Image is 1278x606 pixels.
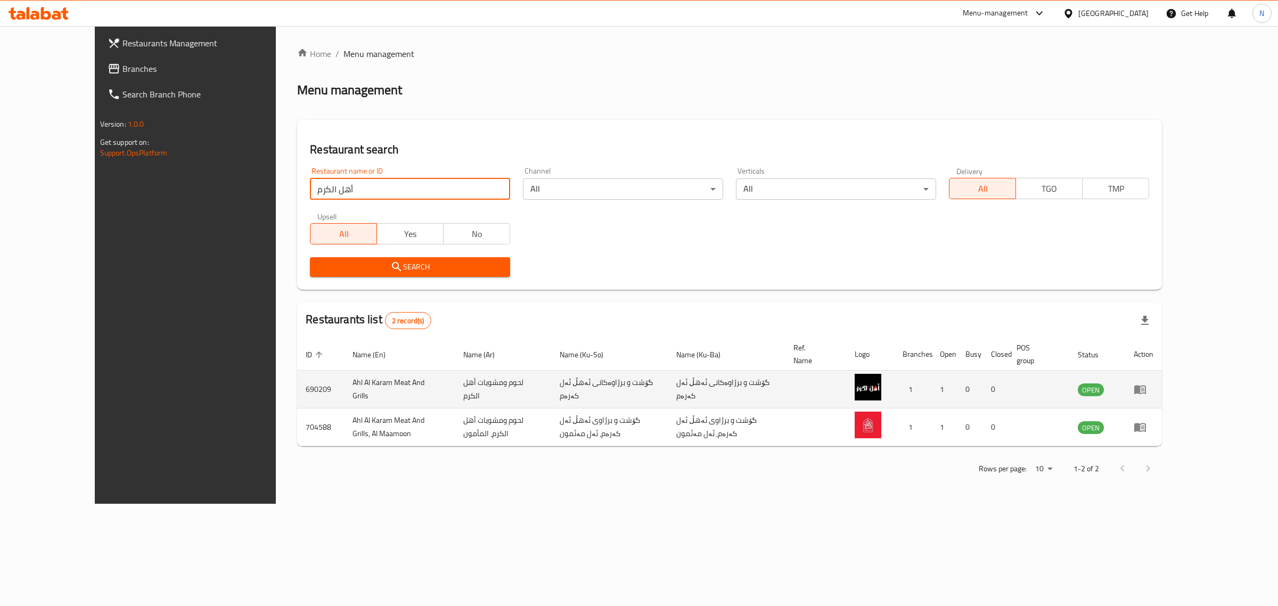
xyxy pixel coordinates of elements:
[551,371,668,408] td: گۆشت و برژاوەکانی ئەهڵ ئەل کەرەم
[1078,421,1104,434] div: OPEN
[122,62,300,75] span: Branches
[297,47,1162,60] nav: breadcrumb
[306,348,326,361] span: ID
[376,223,444,244] button: Yes
[551,408,668,446] td: گۆشت و برژاوی ئەهڵ ئەل کەرەم، ئەل مەئمون
[957,371,982,408] td: 0
[306,312,431,329] h2: Restaurants list
[315,226,373,242] span: All
[793,341,834,367] span: Ref. Name
[855,412,881,438] img: Ahl Al Karam Meat And Grills, Al Maamoon
[846,338,894,371] th: Logo
[100,117,126,131] span: Version:
[949,178,1016,199] button: All
[956,167,983,175] label: Delivery
[1259,7,1264,19] span: N
[297,338,1162,446] table: enhanced table
[443,223,510,244] button: No
[99,30,308,56] a: Restaurants Management
[310,142,1149,158] h2: Restaurant search
[385,312,431,329] div: Total records count
[310,223,377,244] button: All
[1082,178,1149,199] button: TMP
[344,408,455,446] td: Ahl Al Karam Meat And Grills, Al Maamoon
[1134,421,1153,433] div: Menu
[318,260,502,274] span: Search
[1078,422,1104,434] span: OPEN
[931,408,957,446] td: 1
[335,47,339,60] li: /
[1078,348,1112,361] span: Status
[931,371,957,408] td: 1
[676,348,734,361] span: Name (Ku-Ba)
[1017,341,1056,367] span: POS group
[963,7,1028,20] div: Menu-management
[855,374,881,400] img: Ahl Al Karam Meat And Grills
[982,371,1008,408] td: 0
[1134,383,1153,396] div: Menu
[982,408,1008,446] td: 0
[381,226,439,242] span: Yes
[455,408,551,446] td: لحوم ومشويات أهل الكرم، المأمون
[560,348,617,361] span: Name (Ku-So)
[894,338,931,371] th: Branches
[99,81,308,107] a: Search Branch Phone
[931,338,957,371] th: Open
[894,371,931,408] td: 1
[1078,383,1104,396] div: OPEN
[736,178,936,200] div: All
[1020,181,1078,196] span: TGO
[128,117,144,131] span: 1.0.0
[297,371,344,408] td: 690209
[957,338,982,371] th: Busy
[668,371,784,408] td: گۆشت و برژاوەکانی ئەهڵ ئەل کەرەم
[979,462,1027,476] p: Rows per page:
[1015,178,1083,199] button: TGO
[463,348,509,361] span: Name (Ar)
[1031,461,1056,477] div: Rows per page:
[668,408,784,446] td: گۆشت و برژاوی ئەهڵ ئەل کەرەم، ئەل مەئمون
[100,135,149,149] span: Get support on:
[386,316,431,326] span: 2 record(s)
[297,408,344,446] td: 704588
[523,178,723,200] div: All
[122,88,300,101] span: Search Branch Phone
[100,146,168,160] a: Support.OpsPlatform
[894,408,931,446] td: 1
[1087,181,1145,196] span: TMP
[99,56,308,81] a: Branches
[954,181,1012,196] span: All
[317,212,337,220] label: Upsell
[344,371,455,408] td: Ahl Al Karam Meat And Grills
[310,257,510,277] button: Search
[1125,338,1162,371] th: Action
[310,178,510,200] input: Search for restaurant name or ID..
[353,348,399,361] span: Name (En)
[982,338,1008,371] th: Closed
[448,226,506,242] span: No
[957,408,982,446] td: 0
[122,37,300,50] span: Restaurants Management
[343,47,414,60] span: Menu management
[1078,7,1149,19] div: [GEOGRAPHIC_DATA]
[455,371,551,408] td: لحوم ومشويات أهل الكرم
[1078,384,1104,396] span: OPEN
[297,47,331,60] a: Home
[1132,308,1158,333] div: Export file
[297,81,402,99] h2: Menu management
[1074,462,1099,476] p: 1-2 of 2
